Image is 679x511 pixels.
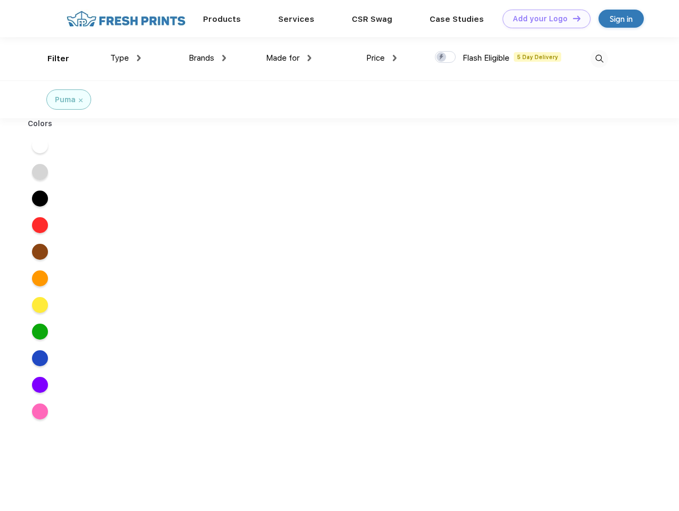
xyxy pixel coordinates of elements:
[63,10,189,28] img: fo%20logo%202.webp
[203,14,241,24] a: Products
[599,10,644,28] a: Sign in
[308,55,311,61] img: dropdown.png
[591,50,608,68] img: desktop_search.svg
[55,94,76,105] div: Puma
[222,55,226,61] img: dropdown.png
[352,14,392,24] a: CSR Swag
[366,53,385,63] span: Price
[47,53,69,65] div: Filter
[110,53,129,63] span: Type
[393,55,397,61] img: dropdown.png
[514,52,561,62] span: 5 Day Delivery
[463,53,510,63] span: Flash Eligible
[278,14,314,24] a: Services
[137,55,141,61] img: dropdown.png
[266,53,300,63] span: Made for
[189,53,214,63] span: Brands
[573,15,580,21] img: DT
[79,98,83,102] img: filter_cancel.svg
[20,118,61,129] div: Colors
[610,13,633,25] div: Sign in
[513,14,568,23] div: Add your Logo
